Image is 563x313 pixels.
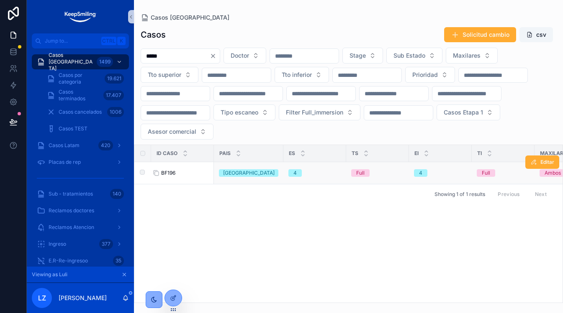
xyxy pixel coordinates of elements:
span: Filter Full_immersion [286,108,343,117]
span: Sub Estado [393,51,425,60]
a: Casos [GEOGRAPHIC_DATA] [141,13,229,22]
span: E.R-Re-ingresoo [49,257,88,264]
span: ID Caso [157,150,177,157]
p: [PERSON_NAME] [59,294,107,302]
a: E.R-Re-ingresoo35 [32,253,129,268]
div: Full [482,169,490,177]
span: Tto superior [148,71,181,79]
span: Showing 1 of 1 results [434,191,485,198]
span: ES [289,150,295,157]
img: App logo [64,10,97,23]
div: 420 [98,140,113,150]
button: Select Button [279,104,360,120]
button: Solicitud cambio [444,27,516,42]
span: Editar [540,159,554,165]
button: Select Button [141,124,213,140]
div: Full [356,169,365,177]
button: Select Button [342,48,383,64]
a: Sub - tratamientos140 [32,186,129,201]
div: 377 [99,239,113,249]
span: Reclamos doctores [49,207,94,214]
span: Stage [350,51,366,60]
a: [GEOGRAPHIC_DATA] [219,169,278,177]
span: Casos Latam [49,142,80,149]
div: 35 [113,256,124,266]
div: 17.407 [103,90,124,100]
span: Casos por categoria [59,72,101,85]
div: 19.621 [105,74,124,84]
button: Select Button [213,104,275,120]
button: Select Button [405,67,455,83]
div: 140 [110,189,124,199]
div: 1499 [97,57,113,67]
a: Full [477,169,530,177]
span: Asesor comercial [148,127,196,136]
div: Ambos [545,169,561,177]
button: Jump to...CtrlK [32,33,129,48]
div: 1006 [107,107,124,117]
a: 4 [288,169,341,177]
a: Ingreso377 [32,237,129,252]
span: Placas de rep [49,159,81,165]
span: Maxilares [453,51,481,60]
div: 4 [293,169,297,177]
a: Casos por categoria19.621 [42,71,129,86]
span: Viewing as Luli [32,271,67,278]
a: Casos cancelados1006 [42,104,129,120]
a: Full [351,169,404,177]
span: Casos cancelados [59,109,102,115]
span: Tipo escaneo [221,108,258,117]
span: EI [414,150,419,157]
a: Casos Latam420 [32,138,129,153]
div: 4 [419,169,422,177]
button: Select Button [275,67,329,83]
a: Reclamos Atencion [32,220,129,235]
button: Select Button [446,48,498,64]
span: Casos [GEOGRAPHIC_DATA] [151,13,229,22]
a: 4 [414,169,467,177]
span: BF196 [161,170,175,176]
span: Reclamos Atencion [49,224,94,231]
span: Sub - tratamientos [49,191,93,197]
span: Casos TEST [59,125,87,132]
a: Reclamos doctores [32,203,129,218]
button: Select Button [386,48,442,64]
a: Placas de rep [32,155,129,170]
span: Pais [219,150,231,157]
span: K [118,38,125,44]
span: Casos Etapa 1 [444,108,483,117]
button: Clear [210,53,220,59]
span: Jump to... [45,38,98,44]
button: Select Button [437,104,500,120]
span: Casos terminados [59,89,100,102]
button: Select Button [224,48,266,64]
button: Select Button [141,67,198,83]
a: Casos terminados17.407 [42,88,129,103]
div: scrollable content [27,48,134,267]
span: TI [477,150,482,157]
div: [GEOGRAPHIC_DATA] [223,169,275,177]
a: Casos [GEOGRAPHIC_DATA]1499 [32,54,129,69]
span: Solicitud cambio [463,31,509,39]
a: BF196 [161,170,209,176]
span: Ingreso [49,241,66,247]
button: Editar [525,155,559,169]
h1: Casos [141,29,166,41]
a: Casos TEST [42,121,129,136]
span: Tto inferior [282,71,312,79]
span: Doctor [231,51,249,60]
button: csv [519,27,553,42]
span: Ctrl [101,37,116,45]
span: Casos [GEOGRAPHIC_DATA] [49,52,93,72]
span: Prioridad [412,71,438,79]
span: TS [352,150,358,157]
span: LZ [38,293,46,303]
